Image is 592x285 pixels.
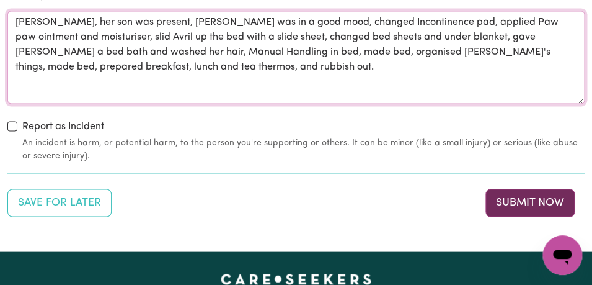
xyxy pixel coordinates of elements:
[7,11,585,104] textarea: [PERSON_NAME], her son was present, [PERSON_NAME] was in a good mood, changed Incontinence pad, a...
[7,189,112,216] button: Save your job report
[485,189,575,216] button: Submit your job report
[22,119,104,133] label: Report as Incident
[22,136,585,162] small: An incident is harm, or potential harm, to the person you're supporting or others. It can be mino...
[221,274,371,284] a: Careseekers home page
[542,235,582,275] iframe: Button to launch messaging window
